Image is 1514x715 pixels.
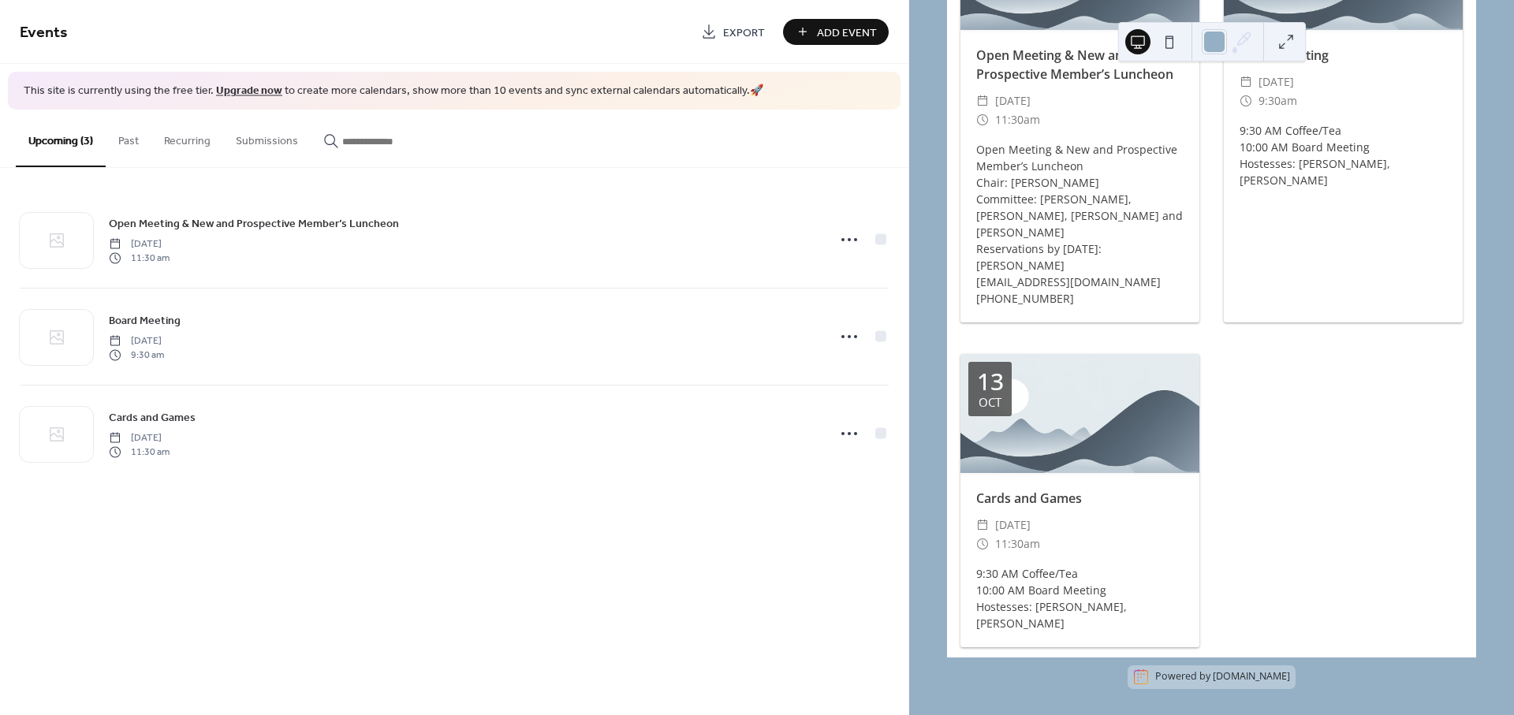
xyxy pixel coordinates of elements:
[723,24,765,41] span: Export
[1240,91,1252,110] div: ​
[979,397,1001,408] div: Oct
[223,110,311,166] button: Submissions
[817,24,877,41] span: Add Event
[109,430,170,445] span: [DATE]
[106,110,151,166] button: Past
[960,489,1199,508] div: Cards and Games
[20,17,68,48] span: Events
[1155,670,1290,683] div: Powered by
[109,214,399,233] a: Open Meeting & New and Prospective Member’s Luncheon
[960,565,1199,631] div: 9:30 AM Coffee/Tea 10:00 AM Board Meeting Hostesses: [PERSON_NAME], [PERSON_NAME]
[976,91,989,110] div: ​
[216,80,282,102] a: Upgrade now
[109,215,399,232] span: Open Meeting & New and Prospective Member’s Luncheon
[977,370,1004,393] div: 13
[109,236,170,251] span: [DATE]
[995,110,1040,129] span: 11:30am
[109,312,181,329] span: Board Meeting
[1224,122,1463,188] div: 9:30 AM Coffee/Tea 10:00 AM Board Meeting Hostesses: [PERSON_NAME], [PERSON_NAME]
[976,110,989,129] div: ​
[976,534,989,553] div: ​
[109,348,164,363] span: 9:30 am
[1259,73,1294,91] span: [DATE]
[109,409,196,426] span: Cards and Games
[960,141,1199,307] div: Open Meeting & New and Prospective Member’s Luncheon Chair: [PERSON_NAME] Committee: [PERSON_NAME...
[1224,46,1463,65] div: Board Meeting
[783,19,889,45] button: Add Event
[1240,73,1252,91] div: ​
[960,46,1199,84] div: Open Meeting & New and Prospective Member’s Luncheon
[995,91,1031,110] span: [DATE]
[24,84,763,99] span: This site is currently using the free tier. to create more calendars, show more than 10 events an...
[151,110,223,166] button: Recurring
[689,19,777,45] a: Export
[1213,670,1290,683] a: [DOMAIN_NAME]
[109,311,181,330] a: Board Meeting
[995,534,1040,553] span: 11:30am
[109,445,170,460] span: 11:30 am
[16,110,106,167] button: Upcoming (3)
[109,333,164,348] span: [DATE]
[995,516,1031,534] span: [DATE]
[109,251,170,266] span: 11:30 am
[109,408,196,426] a: Cards and Games
[1259,91,1297,110] span: 9:30am
[976,516,989,534] div: ​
